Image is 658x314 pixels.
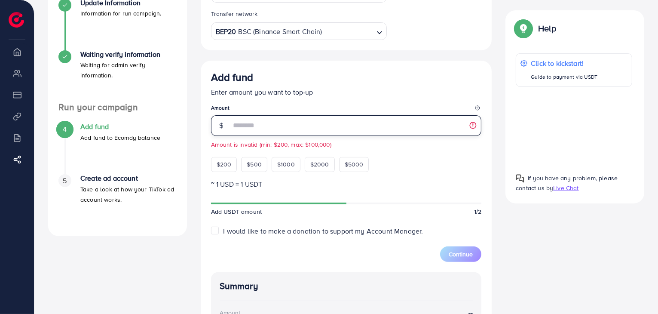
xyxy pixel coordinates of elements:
[211,104,482,115] legend: Amount
[48,102,187,113] h4: Run your campaign
[531,58,597,68] p: Click to kickstart!
[621,275,652,308] iframe: To enrich screen reader interactions, please activate Accessibility in Grammarly extension settings
[211,140,482,149] small: Amount is invalid (min: $200, max: $100,000)
[211,22,387,40] div: Search for option
[223,226,423,236] span: I would like to make a donation to support my Account Manager.
[211,87,482,97] p: Enter amount you want to top-up
[449,250,473,259] span: Continue
[9,12,24,28] img: logo
[211,207,262,216] span: Add USDT amount
[211,71,253,83] h3: Add fund
[538,23,556,34] p: Help
[48,50,187,102] li: Waiting verify information
[80,50,177,58] h4: Waiting verify information
[516,174,524,183] img: Popup guide
[211,9,258,18] label: Transfer network
[48,174,187,226] li: Create ad account
[553,184,578,192] span: Live Chat
[474,207,481,216] span: 1/2
[80,174,177,182] h4: Create ad account
[220,281,473,292] h4: Summary
[80,60,177,80] p: Waiting for admin verify information.
[211,179,482,189] p: ~ 1 USD = 1 USDT
[80,132,160,143] p: Add fund to Ecomdy balance
[63,176,67,186] span: 5
[531,72,597,82] p: Guide to payment via USDT
[80,8,162,18] p: Information for run campaign.
[345,160,364,169] span: $5000
[80,184,177,205] p: Take a look at how your TikTok ad account works.
[48,123,187,174] li: Add fund
[239,25,322,38] span: BSC (Binance Smart Chain)
[440,246,481,262] button: Continue
[516,21,531,36] img: Popup guide
[310,160,329,169] span: $2000
[247,160,262,169] span: $500
[80,123,160,131] h4: Add fund
[516,174,618,192] span: If you have any problem, please contact us by
[63,124,67,134] span: 4
[216,25,236,38] strong: BEP20
[323,25,373,38] input: Search for option
[277,160,295,169] span: $1000
[217,160,232,169] span: $200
